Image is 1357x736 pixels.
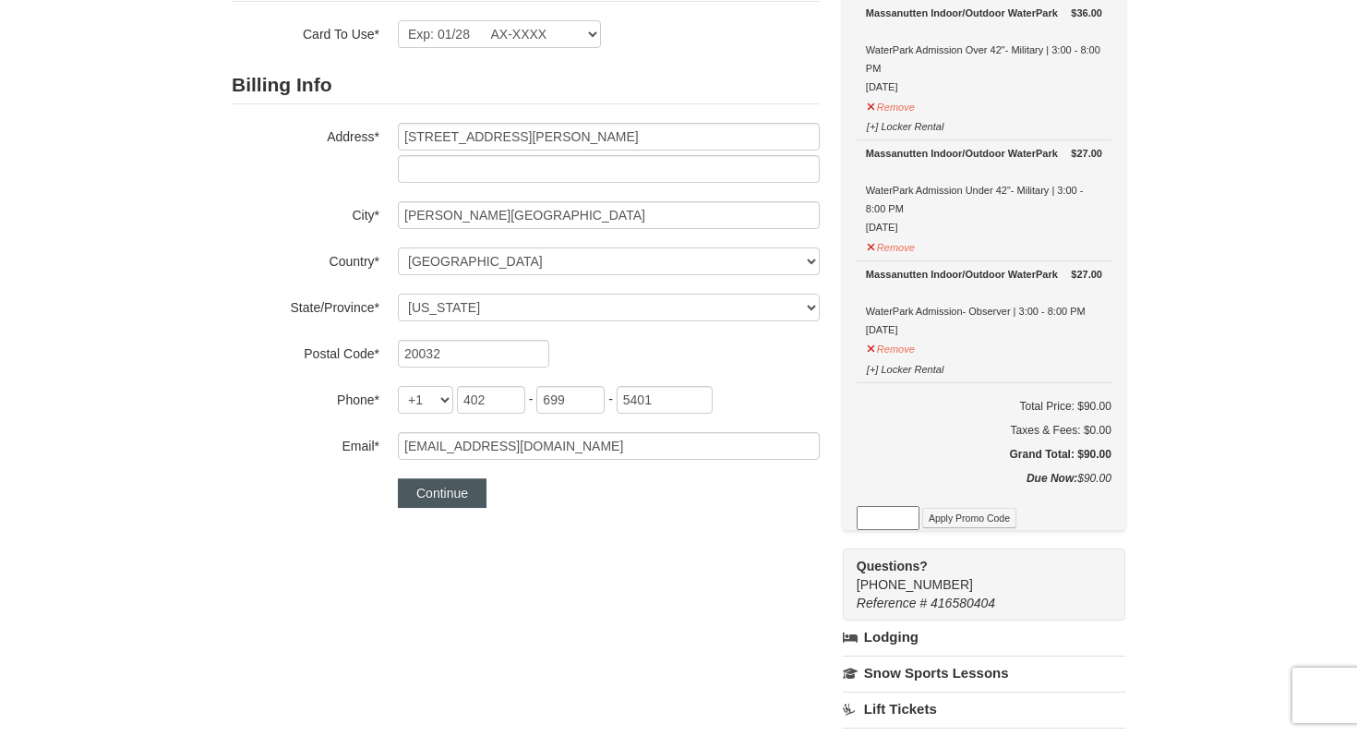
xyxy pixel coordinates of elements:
label: Postal Code* [232,340,379,363]
button: Remove [866,93,916,116]
div: WaterPark Admission Over 42"- Military | 3:00 - 8:00 PM [DATE] [866,4,1102,96]
strong: $36.00 [1071,4,1102,22]
strong: $27.00 [1071,144,1102,163]
label: State/Province* [232,294,379,317]
button: [+] Locker Rental [866,113,944,136]
a: Lift Tickets [843,692,1125,726]
strong: Questions? [857,559,928,573]
div: WaterPark Admission Under 42"- Military | 3:00 - 8:00 PM [DATE] [866,144,1102,236]
span: 416580404 [931,596,995,610]
label: City* [232,201,379,224]
strong: $27.00 [1071,265,1102,284]
a: Lodging [843,621,1125,654]
strong: Due Now: [1027,472,1077,485]
button: Remove [866,234,916,257]
div: $90.00 [857,469,1111,506]
div: Massanutten Indoor/Outdoor WaterPark [866,4,1102,22]
input: Billing Info [398,123,820,151]
span: - [529,392,534,406]
h5: Grand Total: $90.00 [857,445,1111,464]
div: Massanutten Indoor/Outdoor WaterPark [866,265,1102,284]
label: Country* [232,247,379,271]
h6: Total Price: $90.00 [857,397,1111,416]
button: Remove [866,335,916,358]
button: [+] Locker Rental [866,356,944,379]
label: Email* [232,432,379,455]
label: Card To Use* [232,20,379,43]
label: Phone* [232,386,379,409]
input: xxx [536,386,605,414]
div: WaterPark Admission- Observer | 3:00 - 8:00 PM [DATE] [866,265,1102,339]
div: Massanutten Indoor/Outdoor WaterPark [866,144,1102,163]
label: Address* [232,123,379,146]
div: Taxes & Fees: $0.00 [857,421,1111,440]
input: City [398,201,820,229]
h2: Billing Info [232,66,820,104]
button: Apply Promo Code [922,508,1016,528]
input: Postal Code [398,340,549,368]
span: - [608,392,613,406]
span: [PHONE_NUMBER] [857,557,1092,592]
input: xxxx [617,386,713,414]
input: xxx [457,386,525,414]
input: Email [398,432,820,460]
span: Reference # [857,596,927,610]
button: Continue [398,478,486,508]
a: Snow Sports Lessons [843,656,1125,690]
